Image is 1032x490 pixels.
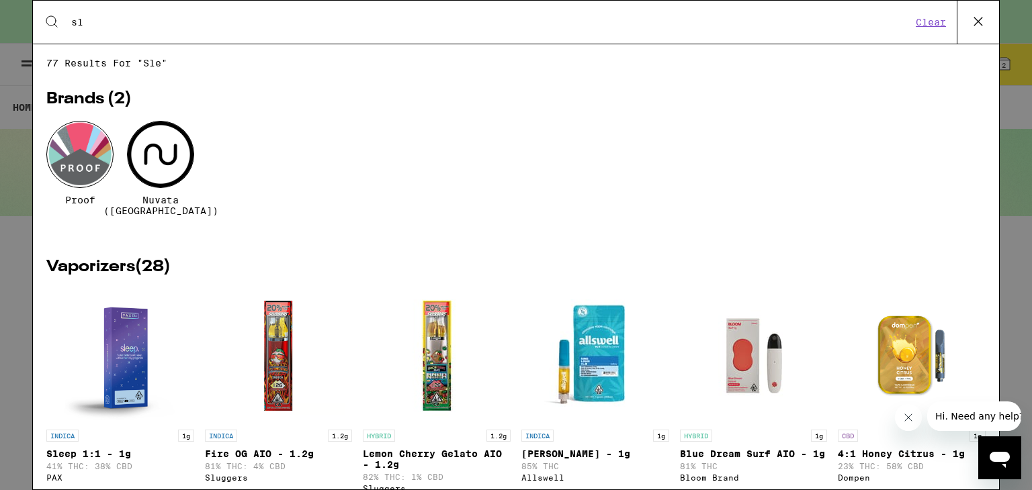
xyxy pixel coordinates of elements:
p: HYBRID [363,430,395,442]
input: Search for products & categories [71,16,912,28]
p: INDICA [521,430,554,442]
p: 81% THC [680,462,828,471]
p: Fire OG AIO - 1.2g [205,448,353,459]
p: 1g [811,430,827,442]
p: CBD [838,430,858,442]
img: Sluggers - Lemon Cherry Gelato AIO - 1.2g [370,289,504,423]
p: 1g [178,430,194,442]
img: Allswell - King Louis XIII - 1g [528,289,662,423]
span: Proof [65,195,95,205]
p: INDICA [46,430,79,442]
img: PAX - Sleep 1:1 - 1g [62,289,177,423]
p: [PERSON_NAME] - 1g [521,448,669,459]
iframe: Button to launch messaging window [978,436,1021,479]
p: 41% THC: 38% CBD [46,462,194,471]
p: 1g [970,430,986,442]
div: Dompen [838,473,986,482]
p: HYBRID [680,430,712,442]
button: Clear [912,16,950,28]
span: Nuvata ([GEOGRAPHIC_DATA]) [103,195,218,216]
p: 1.2g [486,430,511,442]
p: 1.2g [328,430,352,442]
p: 23% THC: 58% CBD [838,462,986,471]
div: Sluggers [205,473,353,482]
iframe: Close message [895,404,922,431]
p: 1g [653,430,669,442]
img: Sluggers - Fire OG AIO - 1.2g [211,289,345,423]
p: Sleep 1:1 - 1g [46,448,194,459]
div: PAX [46,473,194,482]
p: 85% THC [521,462,669,471]
span: 77 results for "sle" [46,58,986,68]
p: 4:1 Honey Citrus - 1g [838,448,986,459]
div: Allswell [521,473,669,482]
span: Hi. Need any help? [8,9,97,20]
div: Bloom Brand [680,473,828,482]
h2: Vaporizers ( 28 ) [46,259,986,275]
p: INDICA [205,430,237,442]
iframe: Message from company [927,401,1021,431]
p: 82% THC: 1% CBD [363,473,511,481]
h2: Brands ( 2 ) [46,91,986,107]
p: Blue Dream Surf AIO - 1g [680,448,828,459]
p: 81% THC: 4% CBD [205,462,353,471]
img: Bloom Brand - Blue Dream Surf AIO - 1g [686,289,820,423]
p: Lemon Cherry Gelato AIO - 1.2g [363,448,511,470]
img: Dompen - 4:1 Honey Citrus - 1g [845,289,979,423]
